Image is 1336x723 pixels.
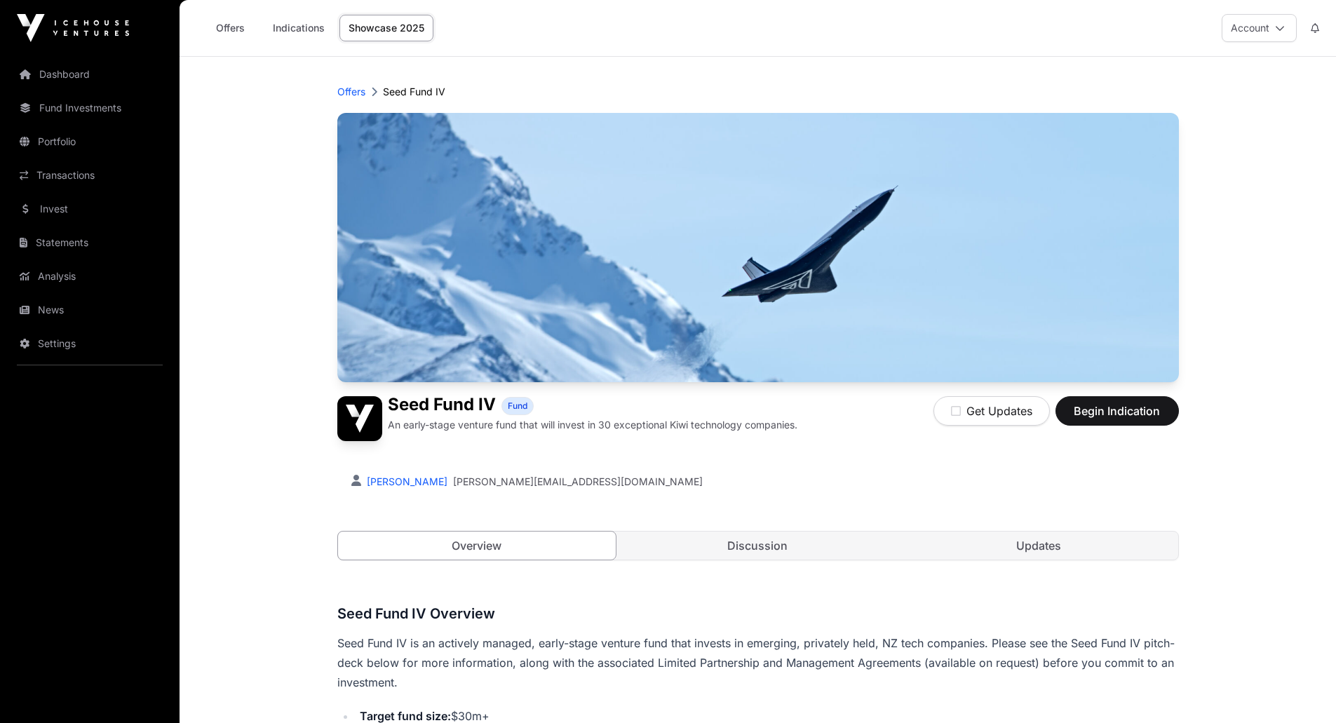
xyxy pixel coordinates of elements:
a: Discussion [619,532,897,560]
p: An early-stage venture fund that will invest in 30 exceptional Kiwi technology companies. [388,418,797,432]
a: [PERSON_NAME] [364,475,447,487]
nav: Tabs [338,532,1178,560]
span: Fund [508,400,527,412]
h3: Seed Fund IV Overview [337,602,1179,625]
strong: Target fund size: [360,709,451,723]
p: Seed Fund IV is an actively managed, early-stage venture fund that invests in emerging, privately... [337,633,1179,692]
img: Icehouse Ventures Logo [17,14,129,42]
a: Updates [900,532,1178,560]
a: Settings [11,328,168,359]
a: Statements [11,227,168,258]
a: Dashboard [11,59,168,90]
a: Overview [337,531,617,560]
a: [PERSON_NAME][EMAIL_ADDRESS][DOMAIN_NAME] [453,475,703,489]
a: Begin Indication [1055,410,1179,424]
img: Seed Fund IV [337,113,1179,382]
a: Indications [264,15,334,41]
a: Analysis [11,261,168,292]
a: Showcase 2025 [339,15,433,41]
span: Begin Indication [1073,403,1161,419]
a: News [11,295,168,325]
a: Offers [337,85,365,99]
a: Portfolio [11,126,168,157]
iframe: Chat Widget [1266,656,1336,723]
button: Get Updates [933,396,1050,426]
a: Transactions [11,160,168,191]
img: Seed Fund IV [337,396,382,441]
a: Invest [11,194,168,224]
button: Account [1222,14,1297,42]
a: Offers [202,15,258,41]
a: Fund Investments [11,93,168,123]
p: Seed Fund IV [383,85,445,99]
button: Begin Indication [1055,396,1179,426]
h1: Seed Fund IV [388,396,496,415]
